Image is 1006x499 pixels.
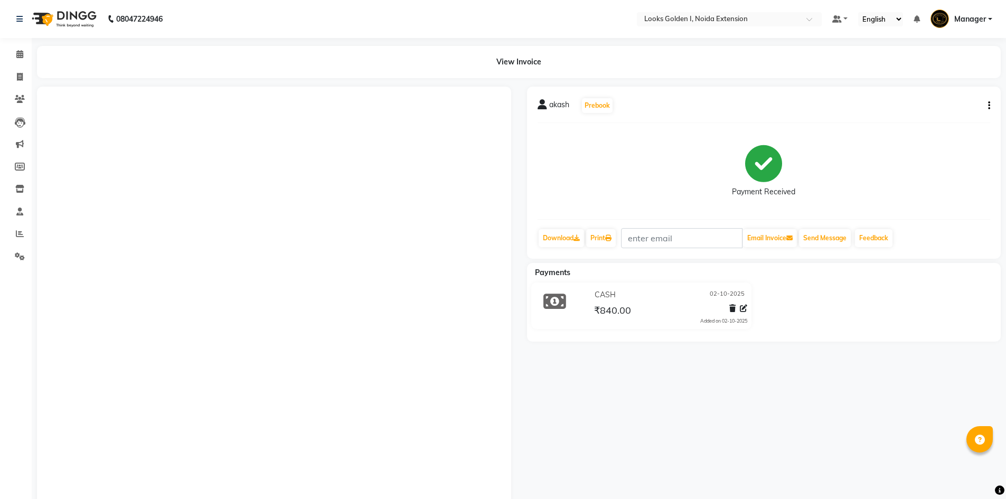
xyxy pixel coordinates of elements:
[930,10,949,28] img: Manager
[586,229,616,247] a: Print
[855,229,892,247] a: Feedback
[582,98,613,113] button: Prebook
[710,289,745,300] span: 02-10-2025
[539,229,584,247] a: Download
[700,317,747,325] div: Added on 02-10-2025
[743,229,797,247] button: Email Invoice
[799,229,851,247] button: Send Message
[116,4,163,34] b: 08047224946
[594,304,631,319] span: ₹840.00
[732,186,795,197] div: Payment Received
[37,46,1001,78] div: View Invoice
[962,457,995,488] iframe: chat widget
[595,289,616,300] span: CASH
[954,14,986,25] span: Manager
[621,228,742,248] input: enter email
[27,4,99,34] img: logo
[535,268,570,277] span: Payments
[549,99,569,114] span: akash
